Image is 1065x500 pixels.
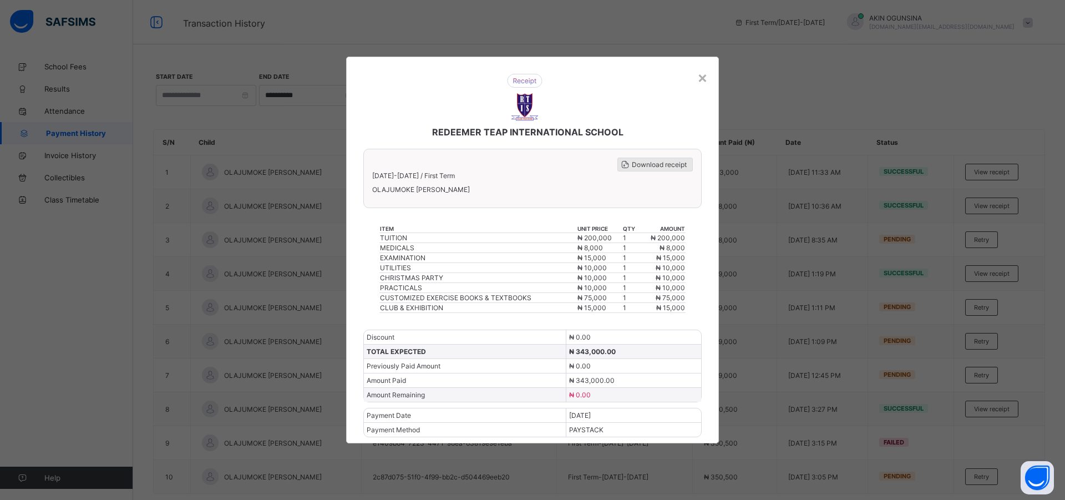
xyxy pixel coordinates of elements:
span: ₦ 200,000 [651,234,685,242]
td: 1 [622,293,640,303]
th: unit price [577,225,623,233]
div: UTILITIES [380,264,576,272]
span: [DATE]-[DATE] / First Term [372,171,455,180]
span: ₦ 8,000 [660,244,685,252]
span: PAYSTACK [569,426,603,434]
button: Open asap [1021,461,1054,494]
td: 1 [622,243,640,253]
span: OLAJUMOKE [PERSON_NAME] [372,185,693,194]
span: ₦ 10,000 [577,284,607,292]
span: ₦ 15,000 [577,304,606,312]
span: Payment Date [367,411,411,420]
span: ₦ 8,000 [577,244,603,252]
div: MEDICALS [380,244,576,252]
span: ₦ 10,000 [656,264,685,272]
th: item [379,225,577,233]
span: ₦ 10,000 [577,264,607,272]
span: TOTAL EXPECTED [367,347,426,356]
img: receipt.26f346b57495a98c98ef9b0bc63aa4d8.svg [507,74,542,88]
td: 1 [622,233,640,243]
span: ₦ 10,000 [656,274,685,282]
span: ₦ 343,000.00 [569,376,615,385]
span: ₦ 75,000 [656,294,685,302]
div: × [697,68,708,87]
span: ₦ 343,000.00 [569,347,616,356]
div: EXAMINATION [380,254,576,262]
div: CUSTOMIZED EXERCISE BOOKS & TEXTBOOKS [380,294,576,302]
span: ₦ 10,000 [577,274,607,282]
th: qty [622,225,640,233]
span: ₦ 15,000 [577,254,606,262]
span: Download receipt [632,160,687,169]
th: amount [640,225,686,233]
td: 1 [622,273,640,283]
span: REDEEMER TEAP INTERNATIONAL SCHOOL [432,127,623,138]
div: CLUB & EXHIBITION [380,304,576,312]
span: ₦ 0.00 [569,362,591,370]
span: ₦ 15,000 [656,304,685,312]
div: TUITION [380,234,576,242]
img: REDEEMER TEAP INTERNATIONAL SCHOOL [511,93,539,121]
span: Payment Method [367,426,420,434]
span: Amount Remaining [367,391,425,399]
span: Discount [367,333,394,341]
span: ₦ 15,000 [656,254,685,262]
span: ₦ 75,000 [577,294,607,302]
div: PRACTICALS [380,284,576,292]
span: [DATE] [569,411,591,420]
td: 1 [622,283,640,293]
span: ₦ 0.00 [569,333,591,341]
span: ₦ 10,000 [656,284,685,292]
td: 1 [622,303,640,313]
span: ₦ 0.00 [569,391,591,399]
span: Amount Paid [367,376,406,385]
span: Previously Paid Amount [367,362,440,370]
span: ₦ 200,000 [577,234,612,242]
div: CHRISTMAS PARTY [380,274,576,282]
td: 1 [622,263,640,273]
td: 1 [622,253,640,263]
